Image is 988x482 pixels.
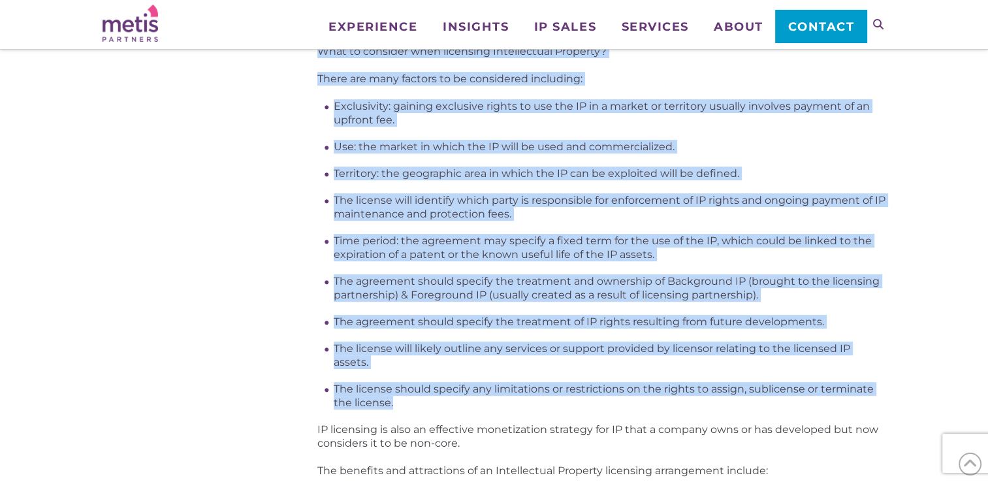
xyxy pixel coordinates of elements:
p: IP licensing is also an effective monetization strategy for IP that a company owns or has develop... [317,423,885,450]
li: The agreement should specify the treatment and ownership of Background IP (brought to the licensi... [334,274,885,302]
img: Metis Partners [103,5,158,42]
li: Use: the market in which the IP will be used and commercialized. [334,140,885,153]
li: The license will likely outline any services or support provided by licensor relating to the lice... [334,342,885,369]
span: About [714,21,763,33]
p: There are many factors to be considered including: [317,72,885,86]
li: The license will identify which party is responsible for enforcement of IP rights and ongoing pay... [334,193,885,221]
li: Exclusivity: gaining exclusive rights to use the IP in a market or territory usually involves pay... [334,99,885,127]
li: Territory: the geographic area in which the IP can be exploited will be defined. [334,167,885,180]
p: The benefits and attractions of an Intellectual Property licensing arrangement include: [317,464,885,477]
li: Time period: the agreement may specify a fixed term for the use of the IP, which could be linked ... [334,234,885,261]
span: Back to Top [959,453,981,475]
li: The license should specify any limitations or restrictions on the rights to assign, sublicense or... [334,382,885,410]
a: Contact [775,10,866,42]
span: Experience [328,21,417,33]
span: Contact [788,21,854,33]
p: What to consider when licensing Intellectual Property? [317,44,885,58]
span: IP Sales [534,21,596,33]
span: Insights [443,21,509,33]
li: The agreement should specify the treatment of IP rights resulting from future developments. [334,315,885,329]
span: Services [621,21,688,33]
